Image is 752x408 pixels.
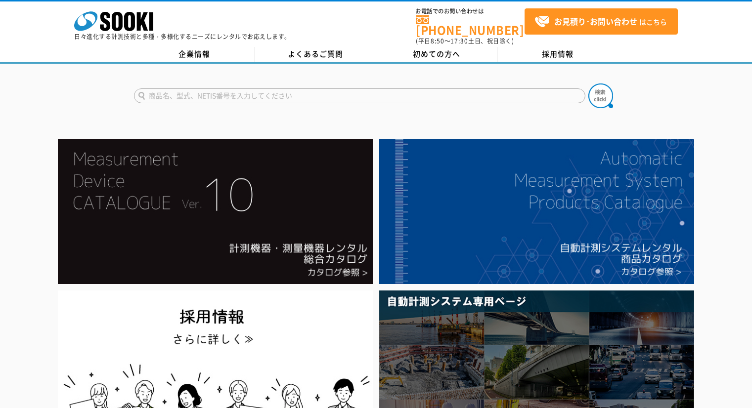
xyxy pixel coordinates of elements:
[588,83,613,108] img: btn_search.png
[58,139,373,284] img: Catalog Ver10
[416,8,525,14] span: お電話でのお問い合わせは
[525,8,678,35] a: お見積り･お問い合わせはこちら
[554,15,637,27] strong: お見積り･お問い合わせ
[416,37,514,45] span: (平日 ～ 土日、祝日除く)
[379,139,694,284] img: 自動計測システムカタログ
[376,47,497,62] a: 初めての方へ
[416,15,525,36] a: [PHONE_NUMBER]
[497,47,619,62] a: 採用情報
[134,47,255,62] a: 企業情報
[450,37,468,45] span: 17:30
[431,37,444,45] span: 8:50
[74,34,291,40] p: 日々進化する計測技術と多種・多様化するニーズにレンタルでお応えします。
[413,48,460,59] span: 初めての方へ
[534,14,667,29] span: はこちら
[255,47,376,62] a: よくあるご質問
[134,88,585,103] input: 商品名、型式、NETIS番号を入力してください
